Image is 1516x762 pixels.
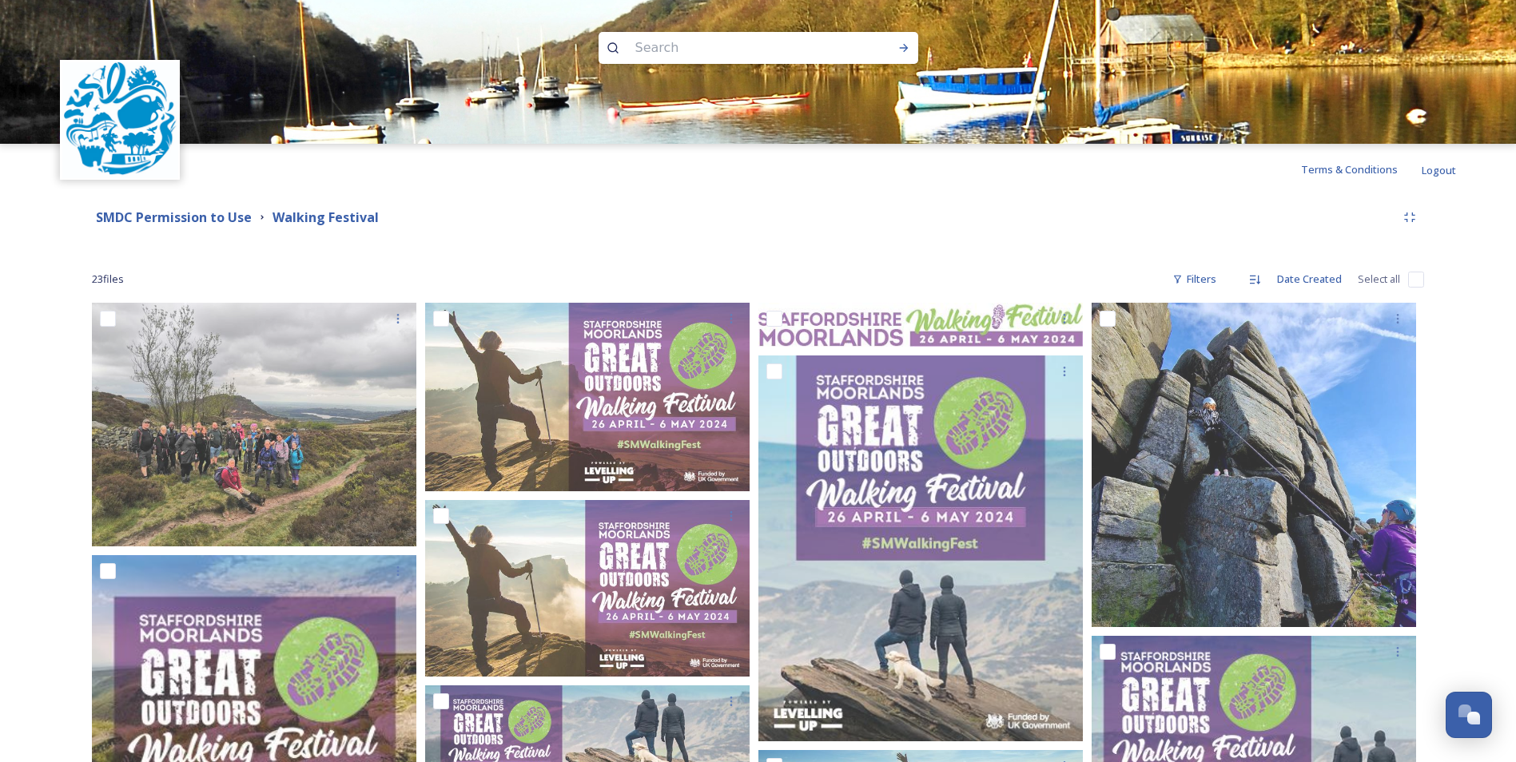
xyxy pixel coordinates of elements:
strong: SMDC Permission to Use [96,208,252,226]
span: Terms & Conditions [1301,162,1398,177]
img: Enjoy-Staffordshire-colour-logo-just-roundel%20(Portrait)(300x300).jpg [62,62,178,178]
span: 23 file s [92,272,124,287]
input: Search [627,30,846,65]
img: IMG-20230418-WA0008.jpg [92,303,416,546]
div: Date Created [1269,264,1350,295]
img: SM Walking Festival 2024 - (1220x664).jpg [425,500,750,677]
img: SM Walking Festival 2024 - (393x468).jpg [758,355,1083,741]
span: Logout [1422,163,1456,177]
span: Select all [1358,272,1400,287]
img: Introduction to Rock Climbing - April 2023.jpg [1092,303,1416,627]
strong: Walking Festival [273,208,379,226]
img: SM Walking Festival 2024 - (805x468).jpg [425,303,750,491]
div: Filters [1164,264,1224,295]
button: Open Chat [1446,692,1492,738]
a: Terms & Conditions [1301,160,1422,179]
